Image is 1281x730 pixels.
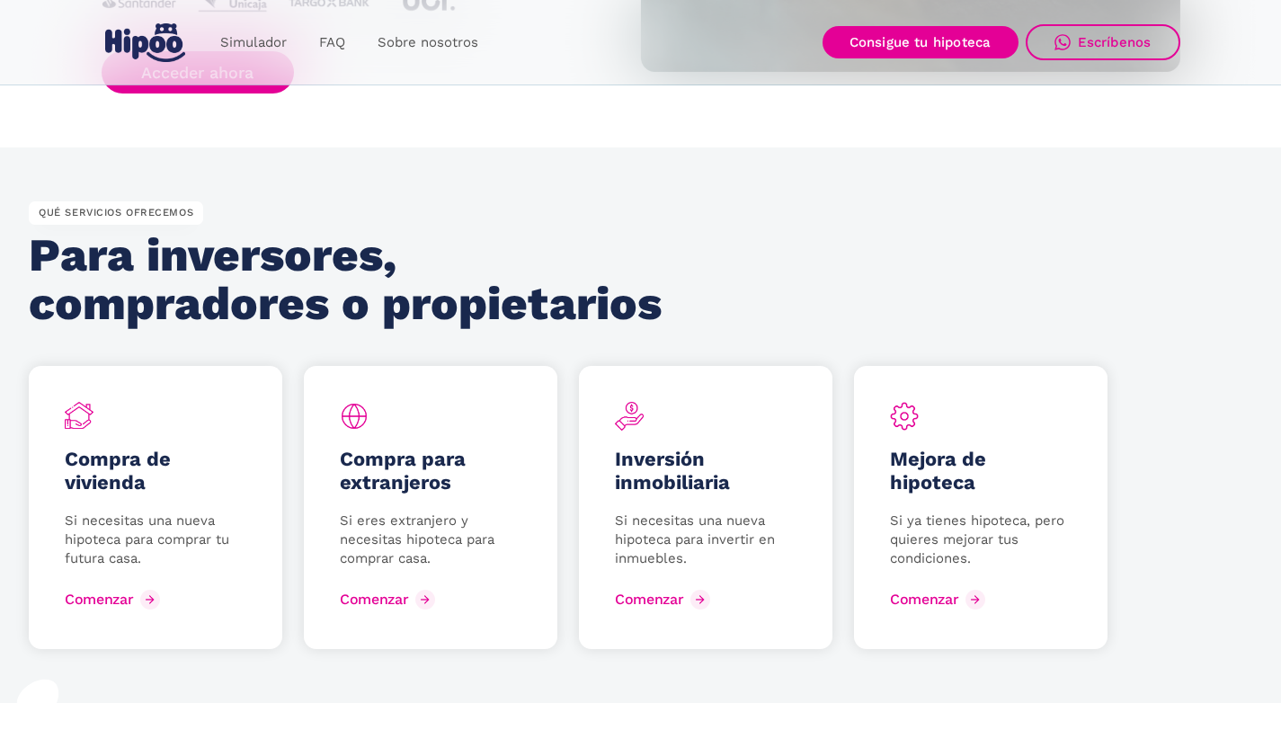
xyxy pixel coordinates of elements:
[361,25,494,60] a: Sobre nosotros
[65,448,246,494] h5: Compra de vivienda
[340,448,521,494] h5: Compra para extranjeros
[1078,34,1152,50] div: Escríbenos
[102,16,190,69] a: home
[890,585,990,614] a: Comenzar
[890,512,1072,568] p: Si ya tienes hipoteca, pero quieres mejorar tus condiciones.
[340,512,521,568] p: Si eres extranjero y necesitas hipoteca para comprar casa.
[29,231,673,328] h2: Para inversores, compradores o propietarios
[890,448,1072,494] h5: Mejora de hipoteca
[823,26,1019,58] a: Consigue tu hipoteca
[340,585,440,614] a: Comenzar
[204,25,303,60] a: Simulador
[615,585,715,614] a: Comenzar
[303,25,361,60] a: FAQ
[340,591,408,608] div: Comenzar
[615,591,683,608] div: Comenzar
[615,448,796,494] h5: Inversión inmobiliaria
[65,512,246,568] p: Si necesitas una nueva hipoteca para comprar tu futura casa.
[65,585,165,614] a: Comenzar
[890,591,958,608] div: Comenzar
[615,512,796,568] p: Si necesitas una nueva hipoteca para invertir en inmuebles.
[1026,24,1180,60] a: Escríbenos
[29,201,203,225] div: QUÉ SERVICIOS OFRECEMOS
[65,591,133,608] div: Comenzar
